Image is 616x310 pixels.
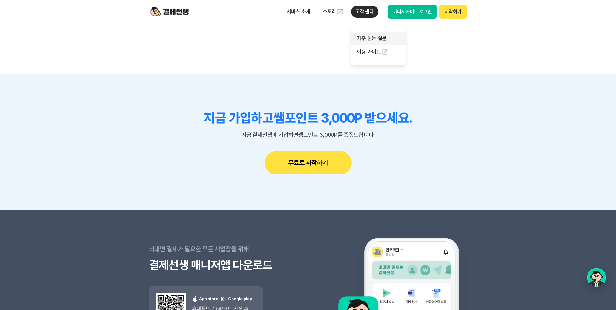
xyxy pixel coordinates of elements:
[84,206,125,222] a: 설정
[43,206,84,222] a: 대화
[150,6,189,18] img: logo
[149,257,308,273] h3: 결제선생 매니저앱 다운로드
[318,5,348,18] a: 스토리
[337,8,343,15] img: 외부 도메인 오픈
[149,132,467,138] p: 지금 결제선생에 가입하면 쌤포인트 3,000P를 증정드립니다.
[100,216,108,221] span: 설정
[221,296,252,302] p: Google play
[192,296,218,302] p: App store
[149,110,467,126] h3: 지금 가입하고 쌤포인트 3,000P 받으세요.
[388,5,437,19] button: 매니저사이트 로그인
[221,296,227,302] img: 구글 플레이 로고
[2,206,43,222] a: 홈
[351,32,406,45] a: 자주 묻는 질문
[149,241,308,257] p: 비대면 결제가 필요한 모든 사업장을 위해
[351,45,406,59] a: 이용 가이드
[192,296,198,302] img: 애플 로고
[382,49,388,55] img: 외부 도메인 오픈
[439,5,466,19] button: 시작하기
[351,6,378,18] p: 고객센터
[20,216,24,221] span: 홈
[265,151,352,174] button: 무료로 시작하기
[282,6,315,18] p: 서비스 소개
[59,216,67,221] span: 대화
